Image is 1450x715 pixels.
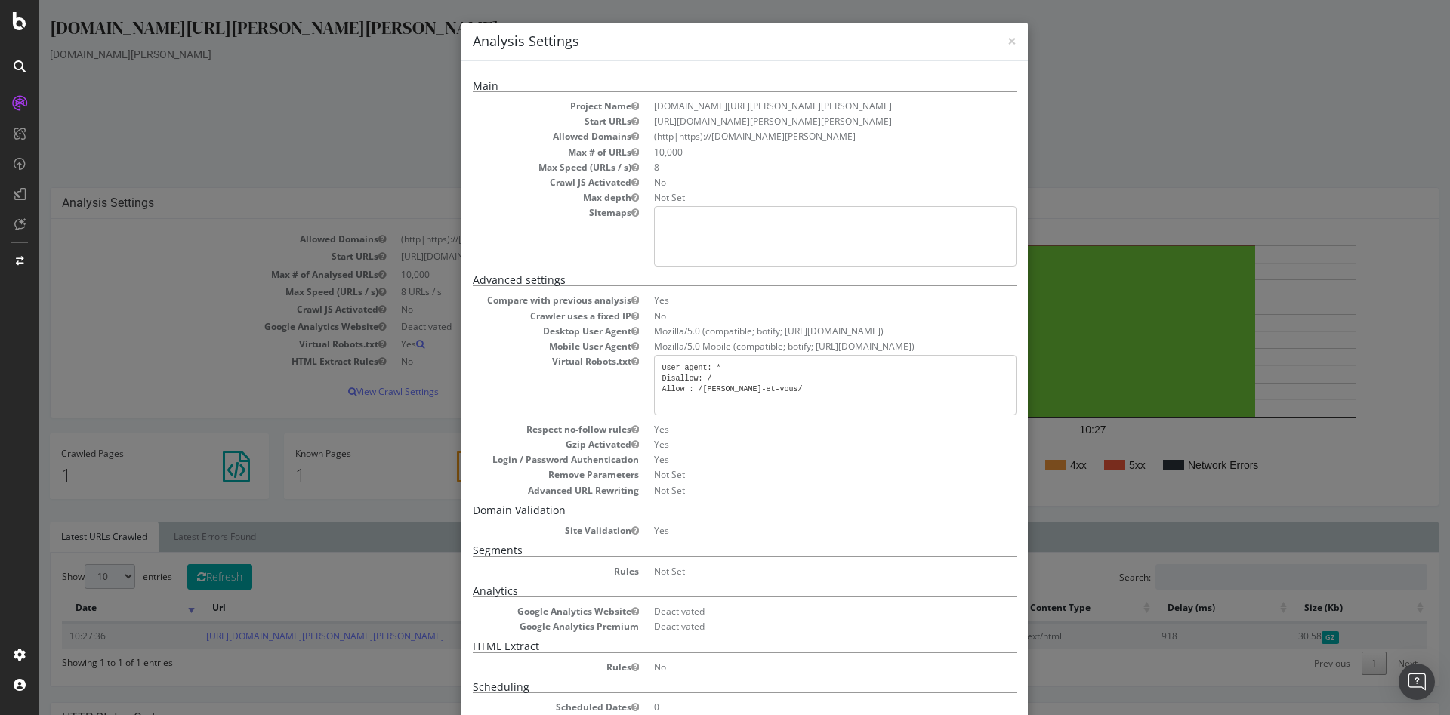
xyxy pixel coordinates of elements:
[433,468,600,481] dt: Remove Parameters
[190,89,228,99] div: Mots-clés
[39,39,171,51] div: Domaine: [DOMAIN_NAME]
[615,325,977,337] dd: Mozilla/5.0 (compatible; botify; [URL][DOMAIN_NAME])
[433,340,600,353] dt: Mobile User Agent
[615,176,977,189] dd: No
[433,504,977,516] h5: Domain Validation
[615,605,977,618] dd: Deactivated
[615,191,977,204] dd: Not Set
[615,161,977,174] dd: 8
[433,355,600,368] dt: Virtual Robots.txt
[1399,664,1435,700] div: Open Intercom Messenger
[433,544,977,556] h5: Segments
[433,80,977,92] h5: Main
[433,191,600,204] dt: Max depth
[433,453,600,466] dt: Login / Password Authentication
[433,484,600,497] dt: Advanced URL Rewriting
[433,620,600,633] dt: Google Analytics Premium
[615,438,977,451] dd: Yes
[433,130,600,143] dt: Allowed Domains
[433,294,600,307] dt: Compare with previous analysis
[615,310,977,322] dd: No
[433,176,600,189] dt: Crawl JS Activated
[433,605,600,618] dt: Google Analytics Website
[433,274,977,286] h5: Advanced settings
[615,423,977,436] dd: Yes
[433,524,600,537] dt: Site Validation
[615,468,977,481] dd: Not Set
[433,565,600,578] dt: Rules
[63,88,75,100] img: tab_domain_overview_orange.svg
[433,32,977,51] h4: Analysis Settings
[433,661,600,673] dt: Rules
[433,640,977,652] h5: HTML Extract
[615,453,977,466] dd: Yes
[615,146,977,159] dd: 10,000
[615,130,977,143] li: (http|https)://[DOMAIN_NAME][PERSON_NAME]
[433,146,600,159] dt: Max # of URLs
[615,340,977,353] dd: Mozilla/5.0 Mobile (compatible; botify; [URL][DOMAIN_NAME])
[433,681,977,693] h5: Scheduling
[433,585,977,597] h5: Analytics
[433,438,600,451] dt: Gzip Activated
[615,565,977,578] dd: Not Set
[968,30,977,51] span: ×
[79,89,116,99] div: Domaine
[24,39,36,51] img: website_grey.svg
[615,100,977,112] dd: [DOMAIN_NAME][URL][PERSON_NAME][PERSON_NAME]
[615,294,977,307] dd: Yes
[433,100,600,112] dt: Project Name
[433,325,600,337] dt: Desktop User Agent
[433,423,600,436] dt: Respect no-follow rules
[42,24,74,36] div: v 4.0.25
[615,620,977,633] dd: Deactivated
[433,115,600,128] dt: Start URLs
[433,310,600,322] dt: Crawler uses a fixed IP
[433,206,600,219] dt: Sitemaps
[24,24,36,36] img: logo_orange.svg
[615,355,977,415] pre: User-agent: * Disallow: / Allow : /[PERSON_NAME]-et-vous/
[615,524,977,537] dd: Yes
[615,484,977,497] dd: Not Set
[615,115,977,128] dd: [URL][DOMAIN_NAME][PERSON_NAME][PERSON_NAME]
[615,661,977,673] dd: No
[433,161,600,174] dt: Max Speed (URLs / s)
[174,88,186,100] img: tab_keywords_by_traffic_grey.svg
[615,701,977,713] dd: 0
[433,701,600,713] dt: Scheduled Dates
